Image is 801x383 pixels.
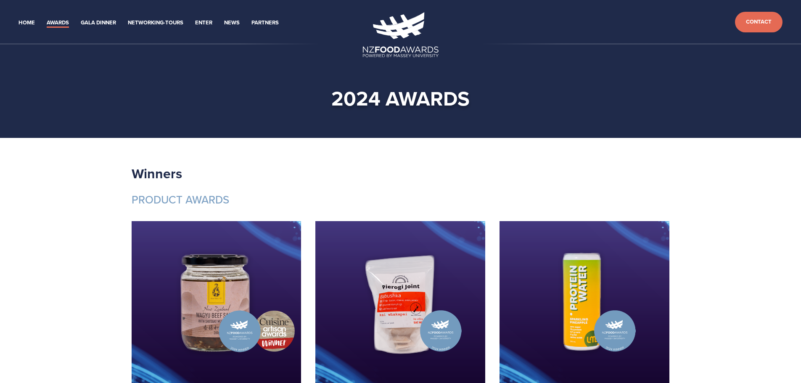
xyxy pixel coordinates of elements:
a: Enter [195,18,212,28]
a: Home [19,18,35,28]
h1: 2024 Awards [145,86,656,111]
strong: Winners [132,164,182,183]
a: Awards [47,18,69,28]
h3: PRODUCT AWARDS [132,193,670,207]
a: News [224,18,240,28]
a: Gala Dinner [81,18,116,28]
a: Contact [735,12,782,32]
a: Networking-Tours [128,18,183,28]
a: Partners [251,18,279,28]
